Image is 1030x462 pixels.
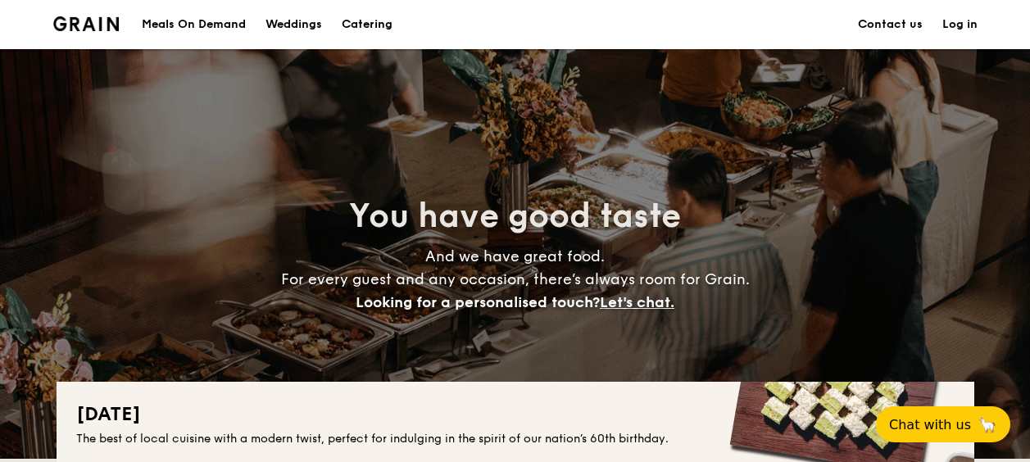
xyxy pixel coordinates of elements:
span: 🦙 [978,415,997,434]
div: The best of local cuisine with a modern twist, perfect for indulging in the spirit of our nation’... [76,431,955,447]
h2: [DATE] [76,401,955,428]
img: Grain [53,16,120,31]
span: Chat with us [889,417,971,433]
span: Let's chat. [600,293,674,311]
a: Logotype [53,16,120,31]
button: Chat with us🦙 [876,406,1010,442]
